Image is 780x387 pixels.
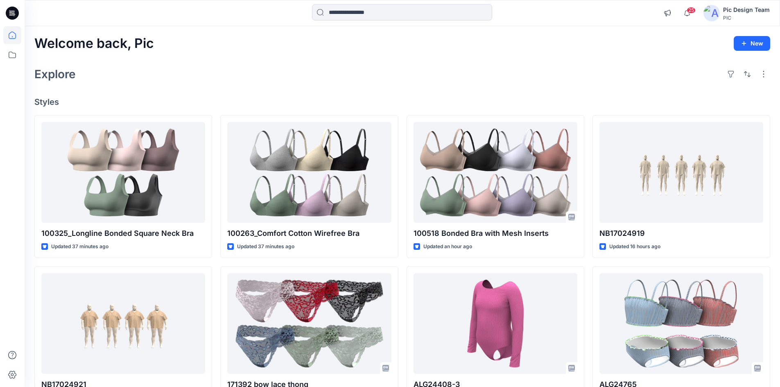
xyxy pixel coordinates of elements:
[599,228,763,239] p: NB17024919
[34,68,76,81] h2: Explore
[723,15,770,21] div: PIC
[34,36,154,51] h2: Welcome back, Pic
[734,36,770,51] button: New
[34,97,770,107] h4: Styles
[599,122,763,223] a: NB17024919
[609,242,660,251] p: Updated 16 hours ago
[414,273,577,374] a: ALG24408-3
[237,242,294,251] p: Updated 37 minutes ago
[687,7,696,14] span: 25
[227,273,391,374] a: 171392 bow lace thong
[227,122,391,223] a: 100263_Comfort Cotton Wirefree Bra
[414,122,577,223] a: 100518 Bonded Bra with Mesh Inserts
[227,228,391,239] p: 100263_Comfort Cotton Wirefree Bra
[414,228,577,239] p: 100518 Bonded Bra with Mesh Inserts
[703,5,720,21] img: avatar
[599,273,763,374] a: ALG24765
[51,242,109,251] p: Updated 37 minutes ago
[41,273,205,374] a: NB17024921
[423,242,472,251] p: Updated an hour ago
[41,122,205,223] a: 100325_Longline Bonded Square Neck Bra
[723,5,770,15] div: Pic Design Team
[41,228,205,239] p: 100325_Longline Bonded Square Neck Bra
